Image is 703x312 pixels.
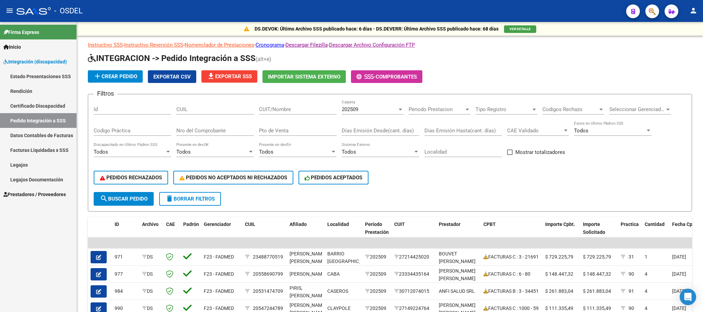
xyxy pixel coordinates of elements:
[672,271,686,277] span: [DATE]
[580,217,618,247] datatable-header-cell: Importe Solicitado
[54,3,83,19] span: - OSDEL
[325,217,362,247] datatable-header-cell: Localidad
[207,73,252,80] span: Exportar SSS
[574,128,588,134] span: Todos
[139,217,163,247] datatable-header-cell: Archivo
[394,287,433,295] div: 30712074015
[645,305,647,311] span: 4
[629,288,634,294] span: 91
[481,217,542,247] datatable-header-cell: CPBT
[242,217,287,247] datatable-header-cell: CUIL
[365,221,389,235] span: Período Prestación
[327,288,348,294] span: CASEROS
[5,7,14,15] mat-icon: menu
[259,149,273,155] span: Todos
[327,251,374,264] span: BARRIO [GEOGRAPHIC_DATA]
[645,254,647,260] span: 1
[689,7,698,15] mat-icon: person
[483,221,496,227] span: CPBT
[583,288,611,294] span: $ 261.883,04
[3,191,66,198] span: Prestadores / Proveedores
[115,287,137,295] div: 984
[115,270,137,278] div: 977
[645,221,665,227] span: Cantidad
[94,192,154,206] button: Buscar Pedido
[483,270,540,278] div: FACTURAS C : 6 - 80
[148,70,196,83] button: Exportar CSV
[115,221,119,227] span: ID
[88,53,256,63] span: INTEGRACION -> Pedido Integración a SSS
[290,285,326,299] span: PIRIS, [PERSON_NAME]
[327,305,351,311] span: CLAYPOLE
[342,106,358,112] span: 202509
[100,194,108,203] mat-icon: search
[629,271,634,277] span: 90
[409,106,464,112] span: Periodo Prestacion
[542,106,598,112] span: Codigos Rechazo
[204,221,231,227] span: Gerenciador
[173,171,293,184] button: PEDIDOS NO ACEPTADOS NI RECHAZADOS
[88,42,123,48] a: Instructivo SSS
[94,171,168,184] button: PEDIDOS RECHAZADOS
[290,221,307,227] span: Afiliado
[342,149,356,155] span: Todos
[609,106,665,112] span: Seleccionar Gerenciador
[180,217,201,247] datatable-header-cell: Padrón
[204,271,234,277] span: F23 - FADMED
[204,288,234,294] span: F23 - FADMED
[159,192,221,206] button: Borrar Filtros
[365,270,389,278] div: 202509
[93,72,102,80] mat-icon: add
[100,196,148,202] span: Buscar Pedido
[365,253,389,261] div: 202509
[618,217,642,247] datatable-header-cell: Practica
[391,217,436,247] datatable-header-cell: CUIT
[165,194,174,203] mat-icon: delete
[163,217,180,247] datatable-header-cell: CAE
[394,221,405,227] span: CUIT
[672,254,686,260] span: [DATE]
[507,128,563,134] span: CAE Validado
[439,250,478,273] div: BOUVET [PERSON_NAME] [PERSON_NAME]
[142,221,159,227] span: Archivo
[3,43,21,51] span: Inicio
[483,253,540,261] div: FACTURAS C : 3 - 21691
[439,287,475,295] div: ANFI SALUD SRL
[88,70,143,83] button: Crear Pedido
[124,42,183,48] a: Instructivo Reversión SSS
[545,288,573,294] span: $ 261.883,04
[165,196,215,202] span: Borrar Filtros
[262,70,346,83] button: Importar Sistema Externo
[476,106,531,112] span: Tipo Registro
[253,270,283,278] div: 20558690799
[201,70,257,83] button: Exportar SSS
[287,217,325,247] datatable-header-cell: Afiliado
[285,42,328,48] a: Descargar Filezilla
[545,271,573,277] span: $ 148.447,32
[3,58,67,65] span: Integración (discapacidad)
[179,175,287,181] span: PEDIDOS NO ACEPTADOS NI RECHAZADOS
[645,288,647,294] span: 4
[545,305,573,311] span: $ 111.335,49
[351,70,422,83] button: -Comprobantes
[439,221,460,227] span: Prestador
[365,287,389,295] div: 202509
[176,149,191,155] span: Todos
[672,221,697,227] span: Fecha Cpbt
[201,217,242,247] datatable-header-cell: Gerenciador
[290,271,326,277] span: [PERSON_NAME]
[268,74,340,80] span: Importar Sistema Externo
[255,25,499,33] p: DS.DEVOK: Último Archivo SSS publicado hace: 6 días - DS.DEVERR: Último Archivo SSS publicado hac...
[115,253,137,261] div: 971
[88,41,692,49] p: - - - - -
[483,287,540,295] div: FACTURAS B : 3 - 34451
[245,221,255,227] span: CUIL
[204,305,234,311] span: F23 - FADMED
[680,289,696,305] div: Open Intercom Messenger
[669,217,700,247] datatable-header-cell: Fecha Cpbt
[153,74,191,80] span: Exportar CSV
[545,254,573,260] span: $ 729.225,79
[253,287,283,295] div: 20531474709
[436,217,481,247] datatable-header-cell: Prestador
[642,217,669,247] datatable-header-cell: Cantidad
